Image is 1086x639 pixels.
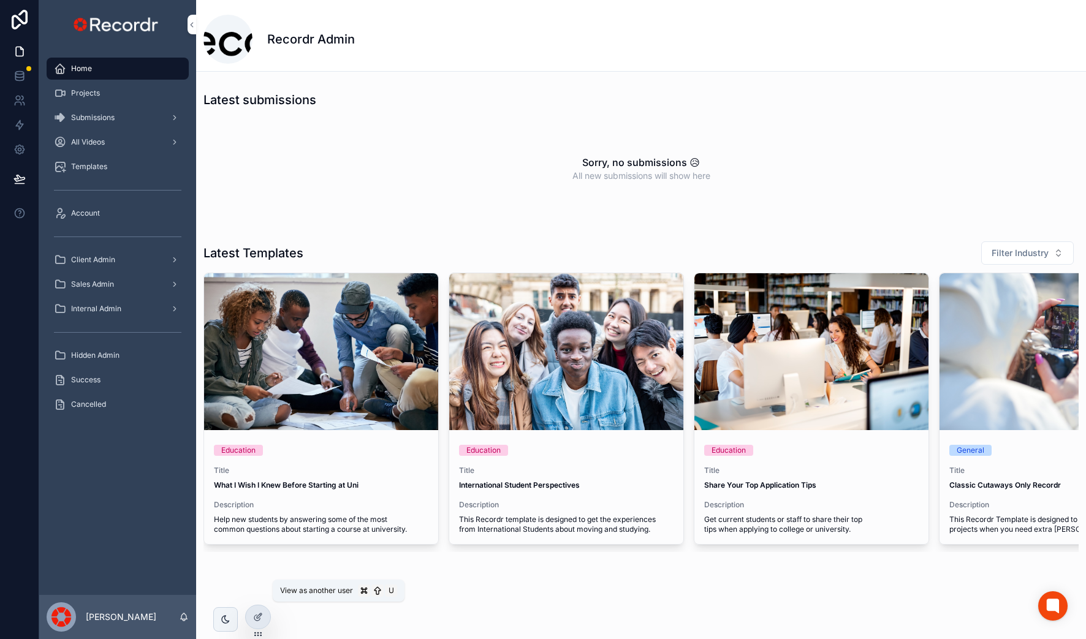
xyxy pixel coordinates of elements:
[71,375,101,385] span: Success
[70,15,164,34] img: App logo
[459,515,674,534] span: This Recordr template is designed to get the experiences from International Students about moving...
[47,58,189,80] a: Home
[71,208,100,218] span: Account
[47,298,189,320] a: Internal Admin
[704,500,919,510] span: Description
[267,31,355,48] h1: Recordr Admin
[39,49,196,431] div: scrollable content
[47,131,189,153] a: All Videos
[71,279,114,289] span: Sales Admin
[47,369,189,391] a: Success
[981,241,1074,265] button: Select Button
[47,393,189,415] a: Cancelled
[214,500,428,510] span: Description
[71,64,92,74] span: Home
[71,255,115,265] span: Client Admin
[47,273,189,295] a: Sales Admin
[221,445,256,456] div: Education
[582,155,700,170] h2: Sorry, no submissions 😥
[694,273,928,430] div: knowledge-infromation-technology-education-concept-2025-02-10-06-12-45-utc.jpg
[992,247,1049,259] span: Filter Industry
[71,113,115,123] span: Submissions
[214,480,359,490] strong: What I Wish I Knew Before Starting at Uni
[203,244,303,262] h1: Latest Templates
[47,107,189,129] a: Submissions
[71,350,120,360] span: Hidden Admin
[86,611,156,623] p: [PERSON_NAME]
[572,170,710,182] span: All new submissions will show here
[47,202,189,224] a: Account
[71,88,100,98] span: Projects
[71,304,121,314] span: Internal Admin
[459,500,674,510] span: Description
[214,466,428,475] span: Title
[280,586,353,596] span: View as another user
[47,82,189,104] a: Projects
[204,273,438,430] div: cropped-shot-of-university-students-working-togeth-2023-11-27-05-04-04-utc.jpg
[47,156,189,178] a: Templates
[203,273,439,545] a: EducationTitleWhat I Wish I Knew Before Starting at UniDescriptionHelp new students by answering ...
[459,466,674,475] span: Title
[704,480,816,490] strong: Share Your Top Application Tips
[694,273,929,545] a: EducationTitleShare Your Top Application TipsDescriptionGet current students or staff to share th...
[203,91,316,108] h1: Latest submissions
[71,162,107,172] span: Templates
[386,586,396,596] span: U
[449,273,683,430] div: multiracial-friends-taking-a-selfie-together-and-m-2025-01-09-01-58-41-utc.jpg
[704,466,919,475] span: Title
[71,399,106,409] span: Cancelled
[712,445,746,456] div: Education
[957,445,984,456] div: General
[949,480,1061,490] strong: Classic Cutaways Only Recordr
[47,249,189,271] a: Client Admin
[214,515,428,534] span: Help new students by answering some of the most common questions about starting a course at unive...
[704,515,919,534] span: Get current students or staff to share their top tips when applying to college or university.
[47,344,189,366] a: Hidden Admin
[71,137,105,147] span: All Videos
[466,445,501,456] div: Education
[459,480,580,490] strong: International Student Perspectives
[449,273,684,545] a: EducationTitleInternational Student PerspectivesDescriptionThis Recordr template is designed to g...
